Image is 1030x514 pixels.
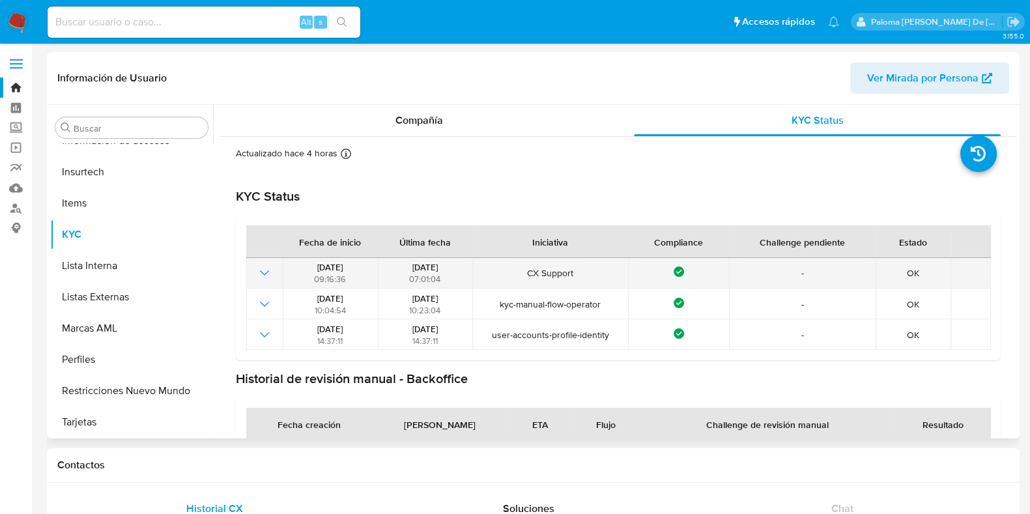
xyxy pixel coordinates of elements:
[1007,15,1020,29] a: Salir
[50,156,213,188] button: Insurtech
[50,375,213,407] button: Restricciones Nuevo Mundo
[74,122,203,134] input: Buscar
[50,344,213,375] button: Perfiles
[850,63,1009,94] button: Ver Mirada por Persona
[319,16,322,28] span: s
[792,113,844,128] span: KYC Status
[301,16,311,28] span: Alt
[867,63,979,94] span: Ver Mirada por Persona
[57,72,167,85] h1: Información de Usuario
[50,281,213,313] button: Listas Externas
[50,407,213,438] button: Tarjetas
[395,113,443,128] span: Compañía
[57,459,1009,472] h1: Contactos
[50,313,213,344] button: Marcas AML
[742,15,815,29] span: Accesos rápidos
[871,16,1003,28] p: paloma.falcondesoto@mercadolibre.cl
[828,16,839,27] a: Notificaciones
[50,250,213,281] button: Lista Interna
[48,14,360,31] input: Buscar usuario o caso...
[328,13,355,31] button: search-icon
[61,122,71,133] button: Buscar
[50,188,213,219] button: Items
[236,147,337,160] p: Actualizado hace 4 horas
[50,219,213,250] button: KYC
